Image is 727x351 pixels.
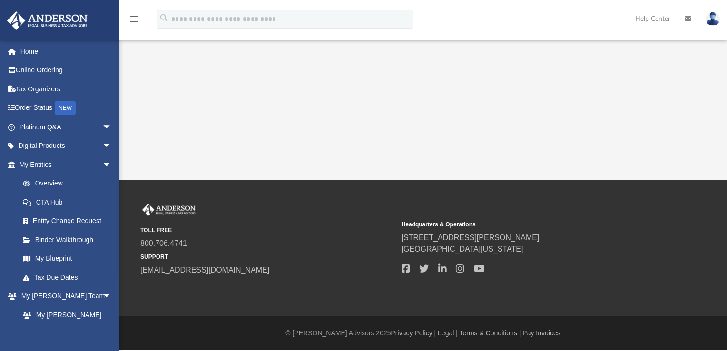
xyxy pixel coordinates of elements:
img: Anderson Advisors Platinum Portal [140,204,197,216]
a: CTA Hub [13,193,126,212]
a: My Entitiesarrow_drop_down [7,155,126,174]
a: Tax Due Dates [13,268,126,287]
small: TOLL FREE [140,226,395,234]
img: User Pic [706,12,720,26]
div: NEW [55,101,76,115]
a: Entity Change Request [13,212,126,231]
i: search [159,13,169,23]
img: Anderson Advisors Platinum Portal [4,11,90,30]
i: menu [128,13,140,25]
span: arrow_drop_down [102,155,121,175]
a: Pay Invoices [522,329,560,337]
a: Digital Productsarrow_drop_down [7,136,126,156]
a: [EMAIL_ADDRESS][DOMAIN_NAME] [140,266,269,274]
a: My [PERSON_NAME] Teamarrow_drop_down [7,287,121,306]
a: [GEOGRAPHIC_DATA][US_STATE] [402,245,523,253]
span: arrow_drop_down [102,136,121,156]
a: Legal | [438,329,458,337]
a: [STREET_ADDRESS][PERSON_NAME] [402,234,540,242]
a: Privacy Policy | [391,329,436,337]
a: My [PERSON_NAME] Team [13,305,117,336]
a: Order StatusNEW [7,98,126,118]
a: 800.706.4741 [140,239,187,247]
a: Platinum Q&Aarrow_drop_down [7,117,126,136]
small: SUPPORT [140,253,395,261]
span: arrow_drop_down [102,287,121,306]
a: Home [7,42,126,61]
a: Overview [13,174,126,193]
a: Binder Walkthrough [13,230,126,249]
small: Headquarters & Operations [402,220,656,229]
a: My Blueprint [13,249,121,268]
a: Online Ordering [7,61,126,80]
a: menu [128,18,140,25]
a: Terms & Conditions | [460,329,521,337]
span: arrow_drop_down [102,117,121,137]
div: © [PERSON_NAME] Advisors 2025 [119,328,727,338]
a: Tax Organizers [7,79,126,98]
